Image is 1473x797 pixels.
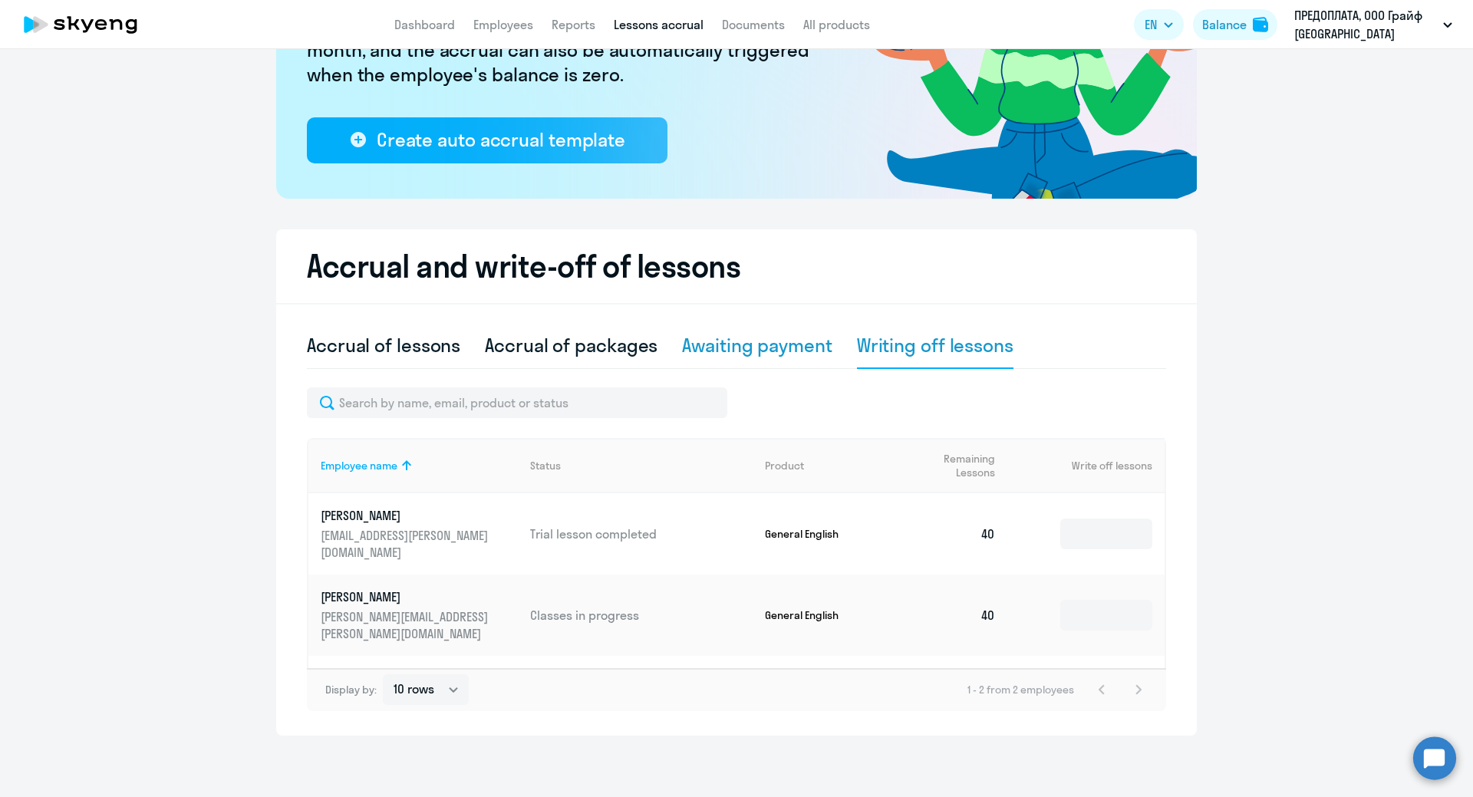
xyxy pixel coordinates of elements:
[321,459,397,473] div: Employee name
[682,333,832,357] div: Awaiting payment
[321,507,493,524] p: [PERSON_NAME]
[473,17,533,32] a: Employees
[552,17,595,32] a: Reports
[307,333,460,357] div: Accrual of lessons
[307,248,1166,285] h2: Accrual and write-off of lessons
[901,575,1008,656] td: 40
[614,17,704,32] a: Lessons accrual
[913,452,1008,479] div: Remaining Lessons
[803,17,870,32] a: All products
[913,452,995,479] span: Remaining Lessons
[857,333,1013,357] div: Writing off lessons
[722,17,785,32] a: Documents
[1294,6,1437,43] p: ПРЕДОПЛАТА, ООО Грайф [GEOGRAPHIC_DATA]
[321,507,518,561] a: [PERSON_NAME][EMAIL_ADDRESS][PERSON_NAME][DOMAIN_NAME]
[321,608,493,642] p: [PERSON_NAME][EMAIL_ADDRESS][PERSON_NAME][DOMAIN_NAME]
[377,127,625,152] div: Create auto accrual template
[765,608,880,622] p: General English
[765,459,901,473] div: Product
[530,459,561,473] div: Status
[1193,9,1277,40] button: Balancebalance
[394,17,455,32] a: Dashboard
[1134,9,1184,40] button: EN
[530,459,753,473] div: Status
[307,117,667,163] button: Create auto accrual template
[321,527,493,561] p: [EMAIL_ADDRESS][PERSON_NAME][DOMAIN_NAME]
[307,387,727,418] input: Search by name, email, product or status
[967,683,1074,697] span: 1 - 2 from 2 employees
[485,333,657,357] div: Accrual of packages
[321,459,518,473] div: Employee name
[325,683,377,697] span: Display by:
[530,525,753,542] p: Trial lesson completed
[901,493,1008,575] td: 40
[1287,6,1460,43] button: ПРЕДОПЛАТА, ООО Грайф [GEOGRAPHIC_DATA]
[1008,438,1165,493] th: Write off lessons
[530,607,753,624] p: Classes in progress
[1145,15,1157,34] span: EN
[321,588,518,642] a: [PERSON_NAME][PERSON_NAME][EMAIL_ADDRESS][PERSON_NAME][DOMAIN_NAME]
[765,459,804,473] div: Product
[765,527,880,541] p: General English
[1253,17,1268,32] img: balance
[321,588,493,605] p: [PERSON_NAME]
[1202,15,1247,34] div: Balance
